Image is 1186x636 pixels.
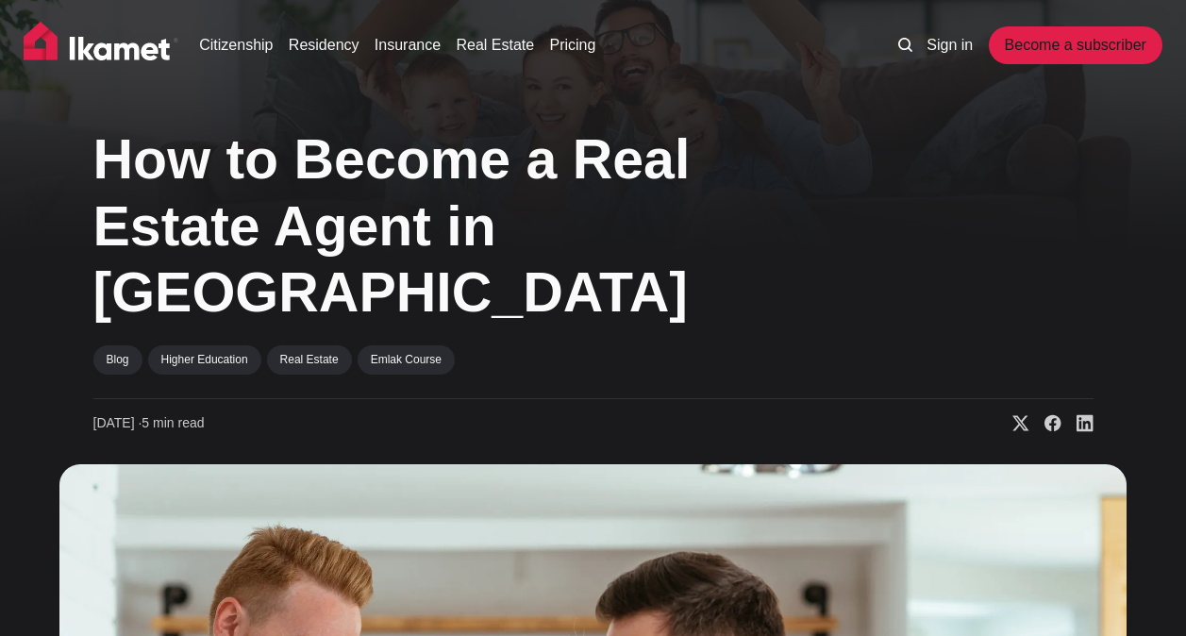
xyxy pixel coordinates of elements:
a: Blog [93,345,142,374]
a: Residency [289,34,359,57]
a: Share on Linkedin [1061,414,1094,433]
a: Share on X [997,414,1029,433]
time: 5 min read [93,414,205,433]
a: Sign in [927,34,973,57]
img: Ikamet home [24,22,178,69]
a: Become a subscriber [989,26,1162,64]
h1: How to Become a Real Estate Agent in [GEOGRAPHIC_DATA] [93,126,848,326]
a: Higher Education [148,345,261,374]
a: Emlak Course [358,345,455,374]
a: Pricing [550,34,596,57]
span: [DATE] ∙ [93,415,142,430]
a: Real Estate [456,34,534,57]
a: Citizenship [199,34,273,57]
a: Real Estate [267,345,352,374]
a: Share on Facebook [1029,414,1061,433]
a: Insurance [375,34,441,57]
